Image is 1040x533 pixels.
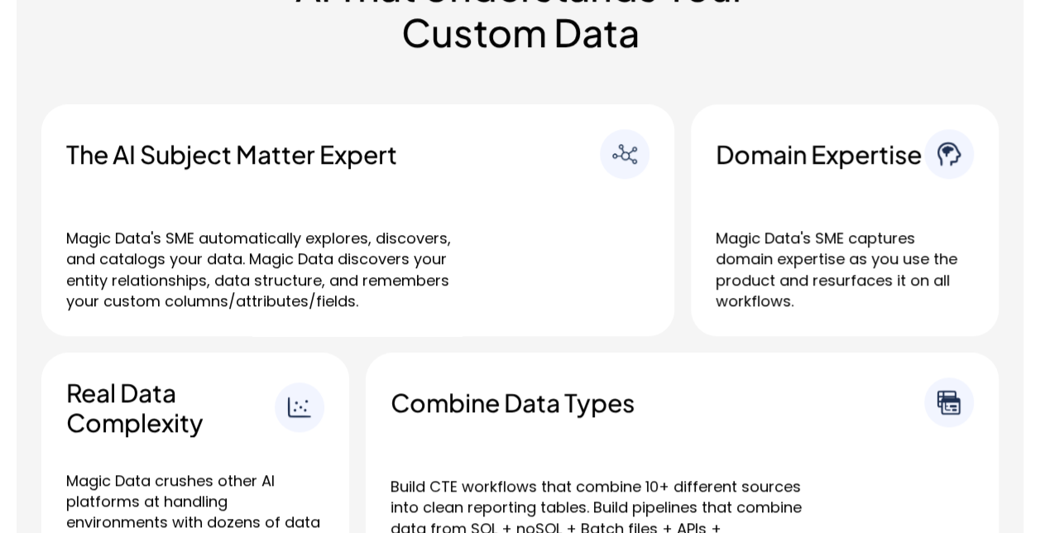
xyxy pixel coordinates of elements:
[66,377,275,437] h3: Real Data Complexity
[66,228,480,312] p: Magic Data's SME automatically explores, discovers, and catalogs your data. Magic Data discovers ...
[716,139,924,169] h3: Domain Expertise
[66,139,600,169] h3: The AI Subject Matter Expert
[391,387,924,417] h3: Combine Data Types
[716,228,974,312] p: Magic Data's SME captures domain expertise as you use the product and resurfaces it on all workfl...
